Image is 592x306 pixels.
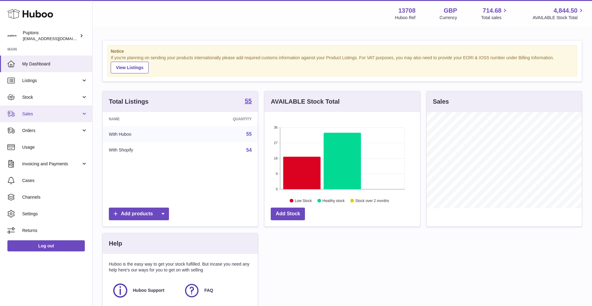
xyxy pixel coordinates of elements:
[22,194,88,200] span: Channels
[103,142,186,158] td: With Shopify
[111,48,574,54] strong: Notice
[112,282,177,299] a: Huboo Support
[274,141,278,145] text: 27
[103,112,186,126] th: Name
[440,15,457,21] div: Currency
[481,6,508,21] a: 714.68 Total sales
[23,36,91,41] span: [EMAIL_ADDRESS][DOMAIN_NAME]
[553,6,578,15] span: 4,844.50
[22,128,81,134] span: Orders
[22,94,81,100] span: Stock
[22,211,88,217] span: Settings
[433,97,449,106] h3: Sales
[109,208,169,220] a: Add products
[109,239,122,248] h3: Help
[395,15,416,21] div: Huboo Ref
[23,30,78,42] div: Puptons
[109,261,252,273] p: Huboo is the easy way to get your stock fulfilled. But incase you need any help here's our ways f...
[109,97,149,106] h3: Total Listings
[111,62,149,73] a: View Listings
[274,126,278,129] text: 36
[22,111,81,117] span: Sales
[276,172,278,176] text: 9
[111,55,574,73] div: If you're planning on sending your products internationally please add required customs informati...
[271,208,305,220] a: Add Stock
[204,287,213,293] span: FAQ
[276,187,278,191] text: 0
[245,98,252,104] strong: 55
[398,6,416,15] strong: 13708
[274,156,278,160] text: 18
[246,147,252,153] a: 54
[7,240,85,251] a: Log out
[295,198,312,203] text: Low Stock
[481,15,508,21] span: Total sales
[271,97,339,106] h3: AVAILABLE Stock Total
[133,287,164,293] span: Huboo Support
[444,6,457,15] strong: GBP
[186,112,258,126] th: Quantity
[183,282,249,299] a: FAQ
[532,15,585,21] span: AVAILABLE Stock Total
[103,126,186,142] td: With Huboo
[356,198,389,203] text: Stock over 2 months
[483,6,501,15] span: 714.68
[323,198,345,203] text: Healthy stock
[245,98,252,105] a: 55
[22,178,88,184] span: Cases
[22,78,81,84] span: Listings
[22,144,88,150] span: Usage
[7,31,17,40] img: hello@puptons.com
[22,61,88,67] span: My Dashboard
[246,131,252,137] a: 55
[22,161,81,167] span: Invoicing and Payments
[532,6,585,21] a: 4,844.50 AVAILABLE Stock Total
[22,228,88,234] span: Returns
